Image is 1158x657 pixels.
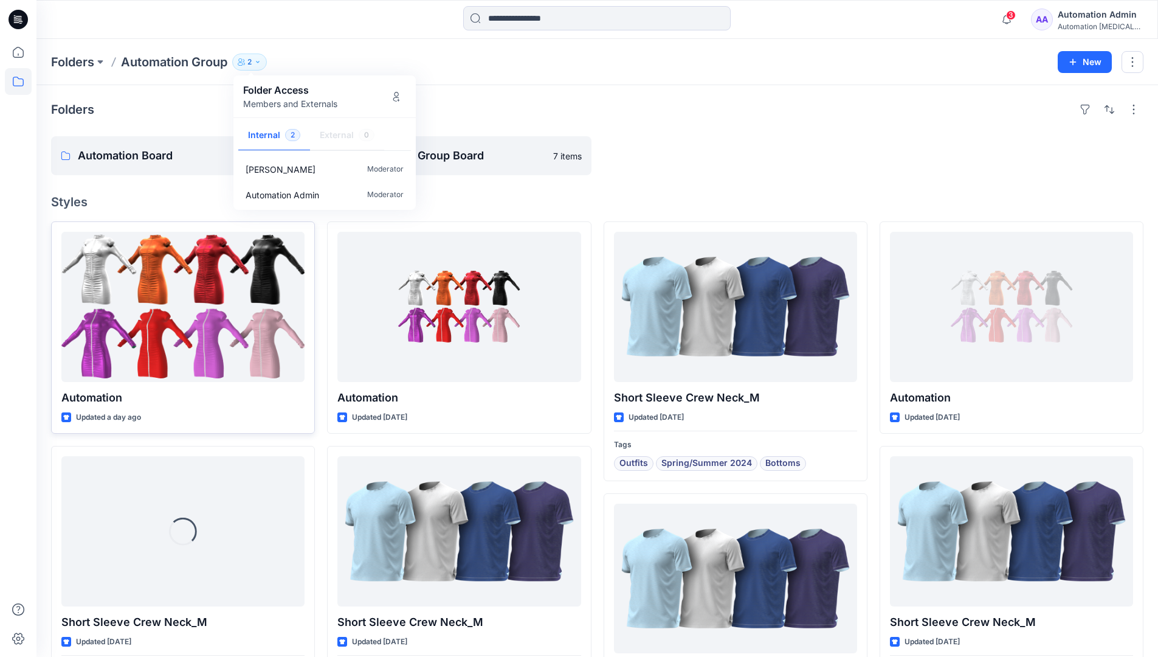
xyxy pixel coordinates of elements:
[614,439,857,451] p: Tags
[661,456,752,471] span: Spring/Summer 2024
[367,163,404,176] p: Moderator
[614,232,857,382] a: Short Sleeve Crew Neck_M
[359,129,374,141] span: 0
[890,614,1133,631] p: Short Sleeve Crew Neck_M
[614,389,857,406] p: Short Sleeve Crew Neck_M
[247,55,252,69] p: 2
[51,102,94,117] h4: Folders
[61,232,305,382] a: Automation
[1006,10,1016,20] span: 3
[51,195,1143,209] h4: Styles
[614,504,857,654] a: Short Sleeve Crew Neck_M
[1031,9,1053,30] div: AA
[765,456,801,471] span: Bottoms
[243,97,337,110] p: Members and Externals
[76,636,131,648] p: Updated [DATE]
[553,150,582,162] p: 7 items
[61,614,305,631] p: Short Sleeve Crew Neck_M
[337,232,581,382] a: Automation
[51,54,94,71] a: Folders
[387,87,406,106] button: Manage Users
[76,411,141,424] p: Updated a day ago
[243,83,337,97] p: Folder Access
[78,147,258,164] p: Automation Board
[1058,51,1112,73] button: New
[236,182,413,207] a: Automation AdminModerator
[905,636,960,648] p: Updated [DATE]
[619,456,648,471] span: Outfits
[61,389,305,406] p: Automation
[51,136,315,175] a: Automation Board233 items
[246,163,315,176] p: Vladyslav Kachuk
[890,456,1133,607] a: Short Sleeve Crew Neck_M
[236,156,413,182] a: [PERSON_NAME]Moderator
[629,411,684,424] p: Updated [DATE]
[310,120,384,151] button: External
[354,147,545,164] p: Automation Group Board
[367,189,404,201] p: Moderator
[1058,22,1143,31] div: Automation [MEDICAL_DATA]...
[905,411,960,424] p: Updated [DATE]
[337,389,581,406] p: Automation
[121,54,227,71] p: Automation Group
[232,54,267,71] button: 2
[352,636,407,648] p: Updated [DATE]
[285,129,300,141] span: 2
[238,120,310,151] button: Internal
[352,411,407,424] p: Updated [DATE]
[327,136,591,175] a: Automation Group Board7 items
[337,456,581,607] a: Short Sleeve Crew Neck_M
[890,389,1133,406] p: Automation
[890,232,1133,382] a: Automation
[246,189,319,201] p: Automation Admin
[337,614,581,631] p: Short Sleeve Crew Neck_M
[1058,7,1143,22] div: Automation Admin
